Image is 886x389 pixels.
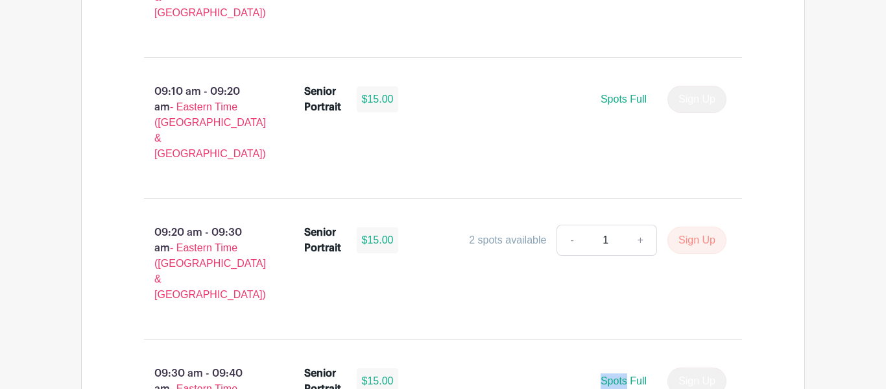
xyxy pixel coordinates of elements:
[601,375,647,386] span: Spots Full
[357,86,399,112] div: $15.00
[667,227,726,254] button: Sign Up
[154,101,266,159] span: - Eastern Time ([GEOGRAPHIC_DATA] & [GEOGRAPHIC_DATA])
[625,225,657,256] a: +
[123,220,283,308] p: 09:20 am - 09:30 am
[601,94,647,105] span: Spots Full
[304,225,341,256] div: Senior Portrait
[557,225,586,256] a: -
[304,84,341,115] div: Senior Portrait
[357,227,399,253] div: $15.00
[123,79,283,167] p: 09:10 am - 09:20 am
[469,232,546,248] div: 2 spots available
[154,242,266,300] span: - Eastern Time ([GEOGRAPHIC_DATA] & [GEOGRAPHIC_DATA])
